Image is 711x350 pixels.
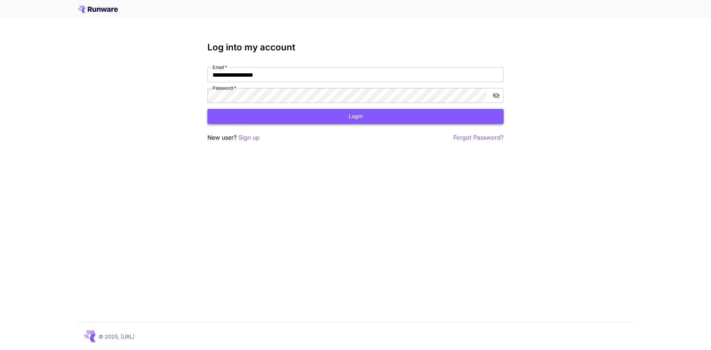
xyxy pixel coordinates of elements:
label: Email [213,64,227,70]
button: Sign up [238,133,260,142]
button: toggle password visibility [490,89,503,102]
p: New user? [207,133,260,142]
button: Forgot Password? [453,133,504,142]
p: © 2025, [URL] [99,333,134,340]
h3: Log into my account [207,42,504,53]
button: Login [207,109,504,124]
label: Password [213,85,236,91]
